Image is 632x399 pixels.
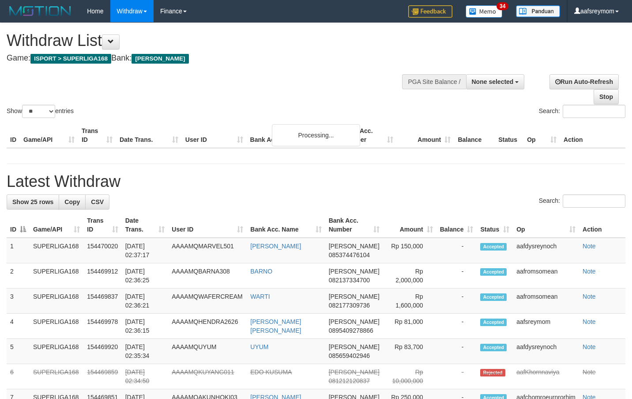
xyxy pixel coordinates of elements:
a: Note [583,293,596,300]
div: PGA Site Balance / [402,74,466,89]
span: Copy 0895409278866 to clipboard [329,327,373,334]
span: [PERSON_NAME] [132,54,188,64]
td: AAAAMQUYUM [168,339,247,364]
td: - [436,339,477,364]
h1: Latest Withdraw [7,173,625,190]
a: Note [583,343,596,350]
span: [PERSON_NAME] [329,369,380,376]
a: CSV [85,194,109,209]
th: Op [523,123,560,148]
td: 6 [7,364,30,389]
a: EDO KUSUMA [250,369,292,376]
th: Op: activate to sort column ascending [513,213,579,238]
span: Show 25 rows [12,198,53,205]
td: Rp 81,000 [383,314,436,339]
div: Processing... [272,124,360,146]
span: Copy 082137334700 to clipboard [329,277,370,284]
span: [PERSON_NAME] [329,318,380,325]
td: AAAAMQBARNA308 [168,263,247,289]
td: 5 [7,339,30,364]
a: Note [583,369,596,376]
a: WARTI [250,293,270,300]
a: Note [583,318,596,325]
th: Trans ID [78,123,116,148]
td: 154469837 [83,289,121,314]
a: Note [583,268,596,275]
h1: Withdraw List [7,32,413,49]
a: Copy [59,194,86,209]
td: aafKhornnaviya [513,364,579,389]
span: Copy 085374476104 to clipboard [329,251,370,258]
a: Show 25 rows [7,194,59,209]
td: SUPERLIGA168 [30,339,83,364]
th: Date Trans.: activate to sort column ascending [122,213,169,238]
td: Rp 150,000 [383,238,436,263]
span: [PERSON_NAME] [329,343,380,350]
span: Copy [64,198,80,205]
input: Search: [563,194,625,208]
a: BARNO [250,268,272,275]
td: - [436,263,477,289]
span: [PERSON_NAME] [329,268,380,275]
td: aafromsomean [513,289,579,314]
td: SUPERLIGA168 [30,364,83,389]
span: Accepted [480,243,507,251]
td: [DATE] 02:36:25 [122,263,169,289]
th: Action [579,213,625,238]
td: aafdysreynoch [513,339,579,364]
img: panduan.png [516,5,560,17]
select: Showentries [22,105,55,118]
td: SUPERLIGA168 [30,289,83,314]
td: [DATE] 02:34:50 [122,364,169,389]
span: None selected [472,78,514,85]
span: Rejected [480,369,505,376]
td: Rp 10,000,000 [383,364,436,389]
th: Trans ID: activate to sort column ascending [83,213,121,238]
td: AAAAMQHENDRA2626 [168,314,247,339]
span: ISPORT > SUPERLIGA168 [30,54,111,64]
span: Accepted [480,293,507,301]
span: Copy 085659402946 to clipboard [329,352,370,359]
input: Search: [563,105,625,118]
th: User ID: activate to sort column ascending [168,213,247,238]
th: ID [7,123,20,148]
td: - [436,238,477,263]
td: [DATE] 02:35:34 [122,339,169,364]
td: - [436,314,477,339]
th: Game/API [20,123,78,148]
a: Note [583,243,596,250]
th: Balance: activate to sort column ascending [436,213,477,238]
img: Feedback.jpg [408,5,452,18]
td: 4 [7,314,30,339]
h4: Game: Bank: [7,54,413,63]
th: Action [560,123,625,148]
span: Copy 081212120837 to clipboard [329,377,370,384]
td: 154469978 [83,314,121,339]
td: AAAAMQKUYANG011 [168,364,247,389]
a: Run Auto-Refresh [549,74,619,89]
span: Accepted [480,319,507,326]
td: aafdysreynoch [513,238,579,263]
td: [DATE] 02:37:17 [122,238,169,263]
td: 1 [7,238,30,263]
td: Rp 83,700 [383,339,436,364]
th: Status [495,123,523,148]
th: Bank Acc. Number [339,123,397,148]
th: Amount [397,123,454,148]
td: SUPERLIGA168 [30,263,83,289]
a: [PERSON_NAME] [250,243,301,250]
td: Rp 2,000,000 [383,263,436,289]
span: [PERSON_NAME] [329,243,380,250]
a: [PERSON_NAME] [PERSON_NAME] [250,318,301,334]
img: Button%20Memo.svg [466,5,503,18]
td: aafsreymom [513,314,579,339]
th: Bank Acc. Name: activate to sort column ascending [247,213,325,238]
td: SUPERLIGA168 [30,314,83,339]
span: Accepted [480,268,507,276]
th: Amount: activate to sort column ascending [383,213,436,238]
th: Bank Acc. Name [247,123,340,148]
span: 34 [497,2,508,10]
td: Rp 1,600,000 [383,289,436,314]
td: 154469859 [83,364,121,389]
td: SUPERLIGA168 [30,238,83,263]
